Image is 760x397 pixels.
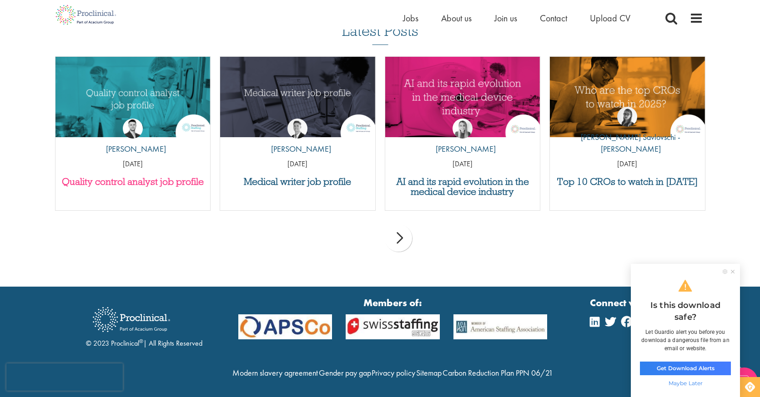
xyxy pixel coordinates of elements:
h3: Latest Posts [342,23,418,45]
img: George Watson [287,119,307,139]
img: Theodora Savlovschi - Wicks [617,107,637,127]
a: Carbon Reduction Plan PPN 06/21 [443,367,553,378]
a: AI and its rapid evolution in the medical device industry [390,177,536,197]
img: AI and Its Impact on the Medical Device Industry | Proclinical [385,57,540,137]
a: Modern slavery agreement [232,367,318,378]
img: quality control analyst job profile [55,57,211,137]
a: Top 10 CROs to watch in [DATE] [554,177,700,187]
div: next [385,224,412,252]
img: Medical writer job profile [220,57,375,137]
a: Joshua Godden [PERSON_NAME] [99,119,166,159]
a: Contact [540,12,567,24]
a: Gender pay gap [319,367,371,378]
a: About us [441,12,472,24]
p: [DATE] [220,159,375,169]
p: [PERSON_NAME] [264,143,331,155]
iframe: reCAPTCHA [6,363,123,391]
a: Link to a post [55,57,211,137]
p: [DATE] [550,159,705,169]
a: Hannah Burke [PERSON_NAME] [429,119,496,159]
img: Chatbot [730,367,758,395]
p: [PERSON_NAME] Savlovschi - [PERSON_NAME] [550,131,705,154]
a: Sitemap [416,367,442,378]
img: Hannah Burke [453,119,473,139]
img: APSCo [447,314,554,339]
img: Top 10 CROs 2025 | Proclinical [550,57,705,137]
p: [DATE] [55,159,211,169]
strong: Members of: [238,296,548,310]
img: APSCo [232,314,339,339]
div: © 2023 Proclinical | All Rights Reserved [86,300,202,349]
a: Medical writer job profile [225,177,371,187]
strong: Connect with us: [590,296,667,310]
p: [DATE] [385,159,540,169]
a: George Watson [PERSON_NAME] [264,119,331,159]
sup: ® [139,337,143,345]
img: Joshua Godden [123,119,143,139]
a: Quality control analyst job profile [60,177,206,187]
a: Upload CV [590,12,630,24]
a: Theodora Savlovschi - Wicks [PERSON_NAME] Savlovschi - [PERSON_NAME] [550,107,705,159]
img: Proclinical Recruitment [86,301,177,338]
a: Privacy policy [372,367,415,378]
a: Join us [494,12,517,24]
a: Link to a post [550,57,705,137]
p: [PERSON_NAME] [99,143,166,155]
img: APSCo [339,314,447,339]
a: Link to a post [220,57,375,137]
a: Link to a post [385,57,540,137]
a: Jobs [403,12,418,24]
p: [PERSON_NAME] [429,143,496,155]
